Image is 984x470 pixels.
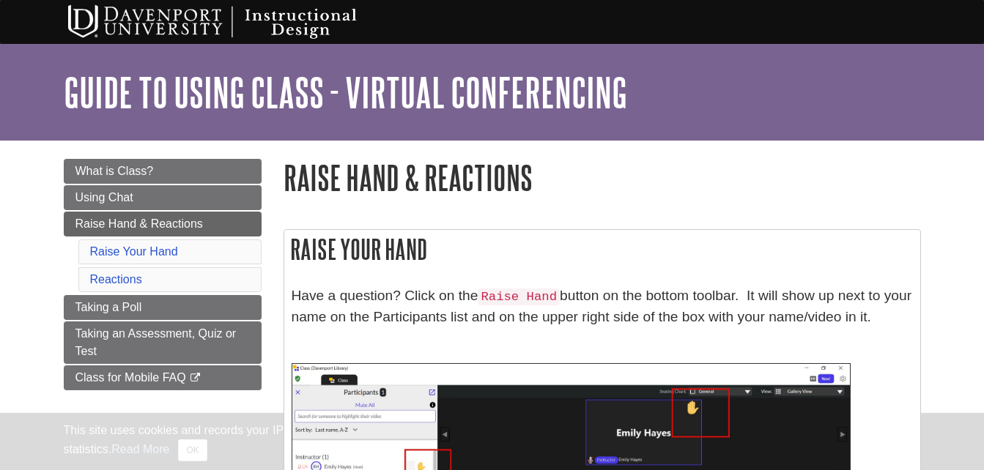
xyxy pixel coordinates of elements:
[75,165,154,177] span: What is Class?
[64,159,262,184] a: What is Class?
[75,191,133,204] span: Using Chat
[56,4,408,40] img: Davenport University Instructional Design
[75,301,142,313] span: Taking a Poll
[284,230,920,269] h2: Raise Your Hand
[90,273,142,286] a: Reactions
[75,327,237,357] span: Taking an Assessment, Quiz or Test
[75,217,203,230] span: Raise Hand & Reactions
[189,373,201,383] i: This link opens in a new window
[111,443,169,455] a: Read More
[292,286,913,328] p: Have a question? Click on the button on the bottom toolbar. It will show up next to your name on ...
[64,212,262,236] a: Raise Hand & Reactions
[478,288,560,305] code: Raise Hand
[64,70,627,115] a: Guide to Using Class - Virtual Conferencing
[64,321,262,364] a: Taking an Assessment, Quiz or Test
[284,159,921,196] h1: Raise Hand & Reactions
[64,295,262,320] a: Taking a Poll
[64,185,262,210] a: Using Chat
[90,245,178,258] a: Raise Your Hand
[75,371,186,384] span: Class for Mobile FAQ
[64,422,921,461] div: This site uses cookies and records your IP address for usage statistics. Additionally, we use Goo...
[64,365,262,390] a: Class for Mobile FAQ
[64,159,262,390] div: Guide Page Menu
[178,439,207,461] button: Close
